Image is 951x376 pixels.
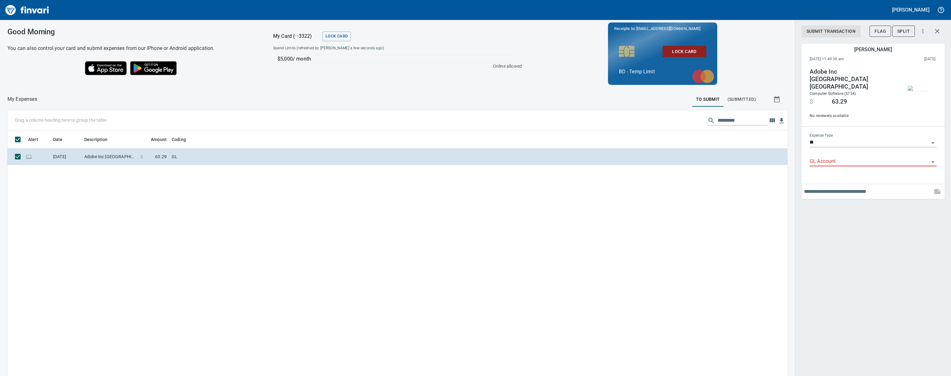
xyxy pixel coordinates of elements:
[172,136,186,143] span: Coding
[635,26,701,32] span: [EMAIL_ADDRESS][DOMAIN_NAME]
[85,61,127,75] img: Download on the App Store
[875,27,886,35] span: Flag
[143,136,167,143] span: Amount
[884,56,935,62] span: This charge was settled by the merchant and appears on the 2025/09/30 statement.
[151,136,167,143] span: Amount
[806,27,855,35] span: Submit Transaction
[7,44,257,53] h6: You can also control your card and submit expenses from our iPhone or Android application.
[140,154,143,160] span: $
[84,136,116,143] span: Description
[619,68,706,76] p: BD - Temp Limit
[810,98,813,105] span: $
[28,136,46,143] span: Alert
[728,95,756,103] span: (Submitted)
[273,32,320,40] p: My Card (···3322)
[801,26,860,37] button: Submit Transaction
[890,5,931,15] button: [PERSON_NAME]
[892,26,915,37] button: Split
[892,7,929,13] h5: [PERSON_NAME]
[28,136,38,143] span: Alert
[929,158,937,166] button: Open
[767,92,787,107] button: Show transactions within a particular date range
[832,98,847,105] span: 63.29
[53,136,71,143] span: Date
[4,2,51,17] img: Finvari
[908,86,928,91] img: receipts%2Fmarketjohnson%2F2025-09-25%2FXqnrx8Nywph1RNiDZJyDHTQlZUr1__ju9TEJqvwToax6HdtXos.jpg
[810,91,856,96] span: Computer Software (5734)
[7,27,257,36] h3: Good Morning
[326,33,348,40] span: Lock Card
[930,24,945,39] button: Close transaction
[84,136,108,143] span: Description
[268,63,522,69] p: Online allowed
[53,136,63,143] span: Date
[127,58,180,78] img: Get it on Google Play
[916,24,930,38] button: More
[930,184,945,199] span: This records your note into the expense
[810,134,833,138] label: Expense Type
[169,149,325,165] td: GL
[663,46,706,57] button: Lock Card
[172,136,194,143] span: Coding
[777,116,786,125] button: Download table
[689,66,717,86] img: mastercard.svg
[854,46,892,53] h5: [PERSON_NAME]
[15,117,106,123] p: Drag a column heading here to group the table
[7,95,37,103] nav: breadcrumb
[26,154,32,159] span: Online transaction
[614,26,711,32] p: Receipts to:
[870,26,891,37] button: Flag
[7,95,37,103] p: My Expenses
[767,116,777,125] button: Choose columns to display
[322,32,351,41] button: Lock Card
[277,55,515,63] p: $5,000 / month
[897,27,910,35] span: Split
[696,95,720,103] span: To Submit
[668,48,701,56] span: Lock Card
[810,68,895,90] h4: Adobe Inc [GEOGRAPHIC_DATA] [GEOGRAPHIC_DATA]
[810,113,895,119] span: No reviewers available
[273,45,452,51] span: Spend Limits (refreshed by [PERSON_NAME] a few seconds ago)
[155,154,167,160] span: 63.29
[929,139,937,147] button: Open
[810,56,884,62] span: [DATE] 11:49:38 am
[82,149,138,165] td: Adobe Inc [GEOGRAPHIC_DATA] [GEOGRAPHIC_DATA]
[51,149,82,165] td: [DATE]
